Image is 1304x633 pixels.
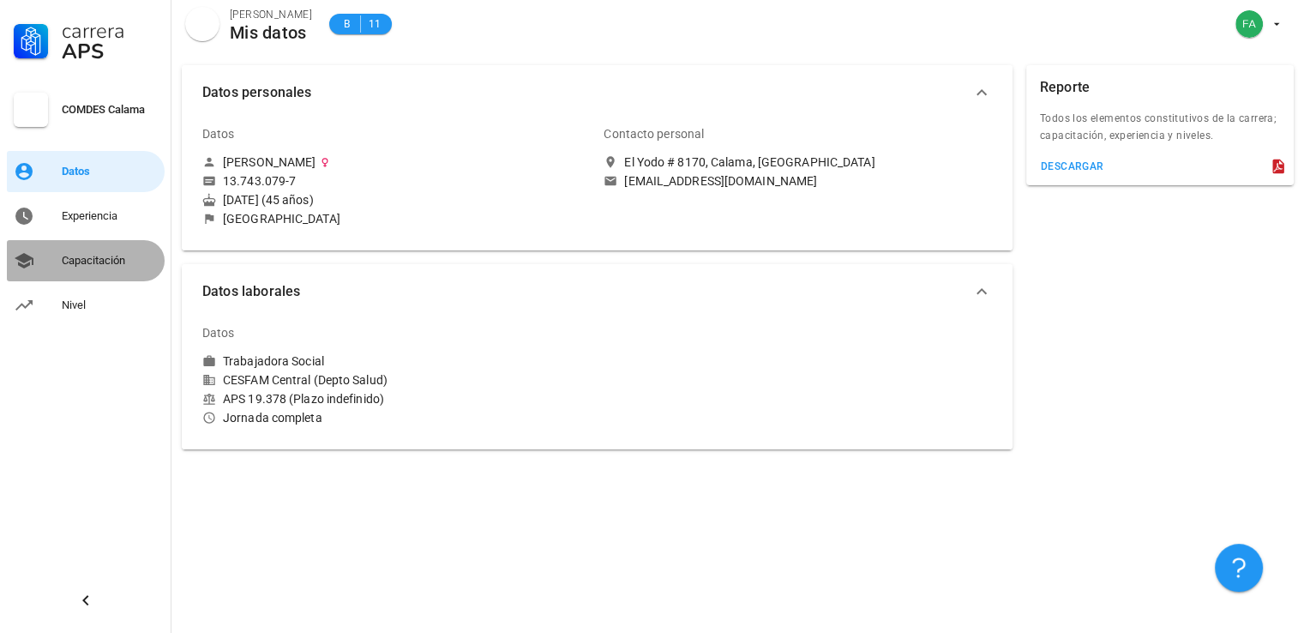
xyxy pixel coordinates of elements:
[604,113,704,154] div: Contacto personal
[202,410,590,425] div: Jornada completa
[62,209,158,223] div: Experiencia
[62,103,158,117] div: COMDES Calama
[604,154,991,170] a: El Yodo # 8170, Calama, [GEOGRAPHIC_DATA]
[182,264,1013,319] button: Datos laborales
[1040,65,1090,110] div: Reporte
[62,165,158,178] div: Datos
[604,173,991,189] a: [EMAIL_ADDRESS][DOMAIN_NAME]
[368,15,382,33] span: 11
[202,391,590,407] div: APS 19.378 (Plazo indefinido)
[230,6,312,23] div: [PERSON_NAME]
[223,154,315,170] div: [PERSON_NAME]
[202,81,971,105] span: Datos personales
[1235,10,1263,38] div: avatar
[7,196,165,237] a: Experiencia
[202,192,590,208] div: [DATE] (45 años)
[202,312,235,353] div: Datos
[202,372,590,388] div: CESFAM Central (Depto Salud)
[223,211,340,226] div: [GEOGRAPHIC_DATA]
[7,285,165,326] a: Nivel
[202,113,235,154] div: Datos
[62,21,158,41] div: Carrera
[1033,154,1111,178] button: descargar
[230,23,312,42] div: Mis datos
[182,65,1013,120] button: Datos personales
[223,353,324,369] div: Trabajadora Social
[624,173,817,189] div: [EMAIL_ADDRESS][DOMAIN_NAME]
[202,280,971,304] span: Datos laborales
[624,154,874,170] div: El Yodo # 8170, Calama, [GEOGRAPHIC_DATA]
[1040,160,1104,172] div: descargar
[7,151,165,192] a: Datos
[7,240,165,281] a: Capacitación
[62,298,158,312] div: Nivel
[185,7,219,41] div: avatar
[62,41,158,62] div: APS
[340,15,353,33] span: B
[223,173,296,189] div: 13.743.079-7
[1026,110,1294,154] div: Todos los elementos constitutivos de la carrera; capacitación, experiencia y niveles.
[62,254,158,268] div: Capacitación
